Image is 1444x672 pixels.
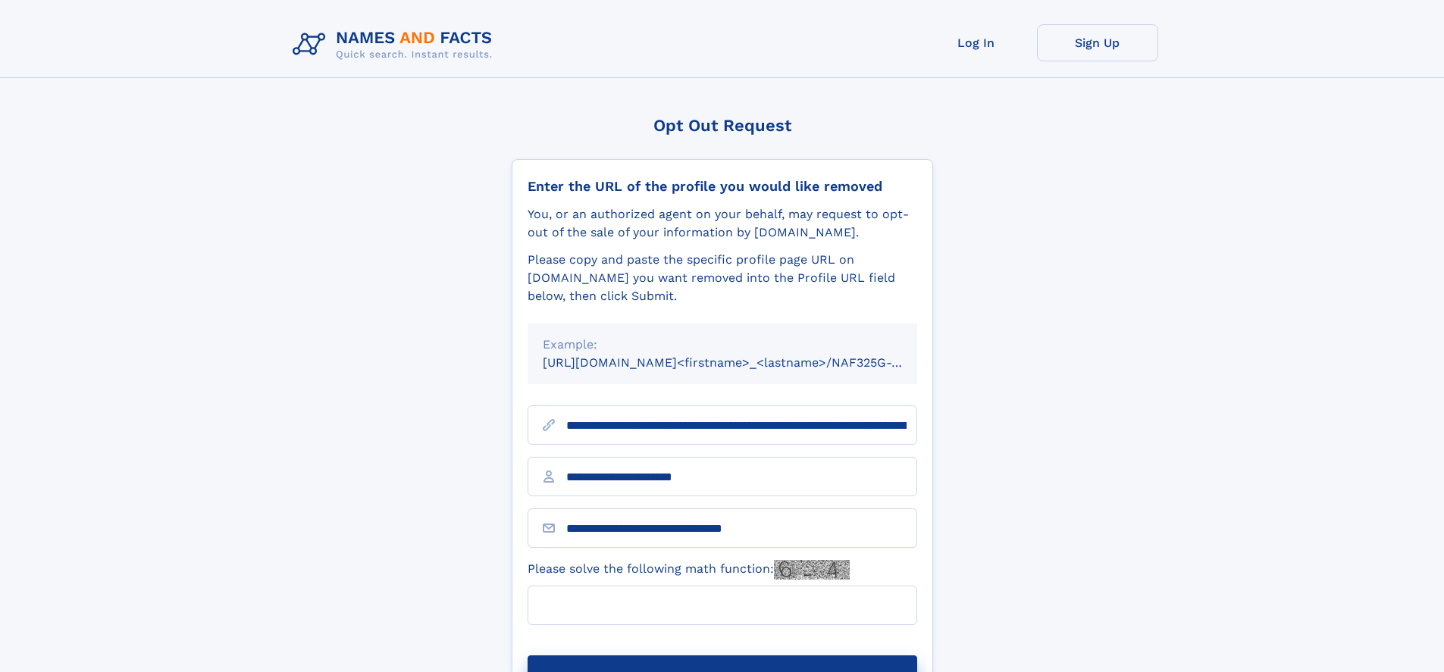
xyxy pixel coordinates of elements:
div: Opt Out Request [512,116,933,135]
label: Please solve the following math function: [528,560,850,580]
div: Enter the URL of the profile you would like removed [528,178,917,195]
div: Example: [543,336,902,354]
a: Sign Up [1037,24,1158,61]
div: You, or an authorized agent on your behalf, may request to opt-out of the sale of your informatio... [528,205,917,242]
small: [URL][DOMAIN_NAME]<firstname>_<lastname>/NAF325G-xxxxxxxx [543,355,946,370]
a: Log In [916,24,1037,61]
img: Logo Names and Facts [287,24,505,65]
div: Please copy and paste the specific profile page URL on [DOMAIN_NAME] you want removed into the Pr... [528,251,917,305]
